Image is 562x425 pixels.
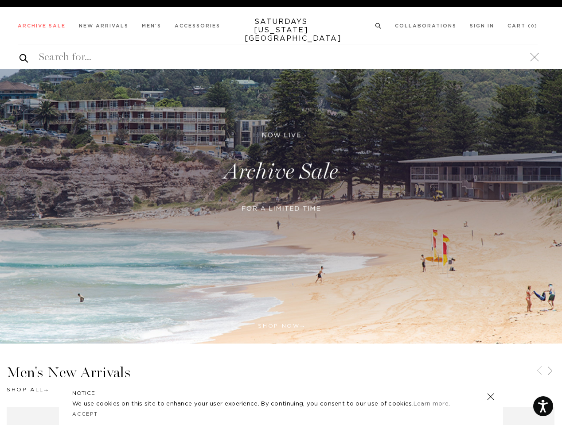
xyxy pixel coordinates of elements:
[72,400,458,409] p: We use cookies on this site to enhance your user experience. By continuing, you consent to our us...
[18,23,66,28] a: Archive Sale
[507,23,538,28] a: Cart (0)
[7,387,48,392] a: Shop All
[72,389,490,397] h5: NOTICE
[175,23,220,28] a: Accessories
[142,23,161,28] a: Men's
[7,365,555,380] h3: Men's New Arrivals
[531,24,535,28] small: 0
[245,18,318,43] a: SATURDAYS[US_STATE][GEOGRAPHIC_DATA]
[18,50,538,64] input: Search for...
[395,23,457,28] a: Collaborations
[414,401,449,407] a: Learn more
[470,23,494,28] a: Sign In
[72,412,98,417] a: Accept
[79,23,129,28] a: New Arrivals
